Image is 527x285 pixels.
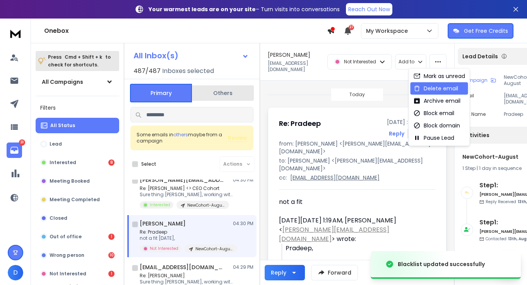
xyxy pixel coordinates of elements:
p: from: [PERSON_NAME] <[PERSON_NAME][EMAIL_ADDRESS][DOMAIN_NAME]> [279,140,435,155]
span: Review [228,134,247,142]
p: Sure thing [PERSON_NAME], working with [140,279,233,285]
p: Campaign [461,77,488,83]
div: Some emails in maybe from a campaign [137,132,228,144]
p: All Status [50,122,75,129]
button: Reply [389,130,404,137]
div: Pradeep, [286,244,429,253]
p: Not Interested [50,271,86,277]
p: 04:29 PM [233,264,253,270]
div: not a fit [279,197,429,207]
p: Sure thing [PERSON_NAME], working with [140,192,233,198]
p: Get Free Credits [464,27,508,35]
h1: [EMAIL_ADDRESS][DOMAIN_NAME] [140,263,225,271]
div: 8 [108,159,115,166]
span: Cmd + Shift + k [63,53,103,61]
p: Re: [PERSON_NAME] <> CEO Cohort [140,185,233,192]
p: 04:30 PM [233,221,253,227]
p: Today [349,92,365,98]
p: cc: [279,174,287,182]
p: 20 [19,139,25,146]
p: My Workspace [366,27,411,35]
p: Reach Out Now [348,5,390,13]
h3: Inboxes selected [162,66,214,76]
div: Archive email [414,97,460,105]
p: Not Interested [150,246,178,251]
span: others [173,131,188,138]
div: 1 [108,234,115,240]
p: Press to check for shortcuts. [48,53,111,69]
h1: [PERSON_NAME][EMAIL_ADDRESS][PERSON_NAME][DOMAIN_NAME] [140,176,225,184]
span: 13th, Aug [508,236,527,242]
a: [PERSON_NAME][EMAIL_ADDRESS][DOMAIN_NAME] [279,225,389,243]
button: Forward [311,265,358,280]
div: Delete email [414,85,458,92]
button: Primary [130,84,192,102]
div: Reply [271,269,286,277]
h1: All Campaigns [42,78,83,86]
p: Interested [50,159,76,166]
p: Contacted [486,236,527,242]
p: Interested [150,202,170,208]
div: Mark as unread [414,72,465,80]
div: [DATE][DATE] 1:19 AM, [PERSON_NAME] < > wrote: [279,216,429,244]
p: Lead [50,141,62,147]
p: Closed [50,215,67,221]
img: logo [8,26,23,41]
h1: Onebox [44,26,327,36]
p: not a fit [DATE], [140,235,233,241]
h1: [PERSON_NAME] [140,220,186,227]
h1: All Inbox(s) [133,52,178,59]
span: 1 Step [462,165,476,171]
p: [EMAIL_ADDRESS][DOMAIN_NAME] [268,60,323,73]
span: 27 [349,25,354,30]
p: Re: Pradeep [140,229,233,235]
span: 1 day in sequence [479,165,522,171]
p: Re: [PERSON_NAME] [140,273,233,279]
button: Others [192,85,254,102]
p: Add to [399,59,414,65]
p: – Turn visits into conversations [149,5,340,13]
p: Lead Details [462,53,498,60]
div: Block email [414,109,454,117]
p: NewCohort-August [195,246,233,252]
p: Meeting Booked [50,178,90,184]
p: Wrong person [50,252,84,258]
h1: [PERSON_NAME] [268,51,310,59]
label: Select [141,161,156,167]
p: NewCohort-August [187,202,224,208]
p: Out of office [50,234,82,240]
p: [EMAIL_ADDRESS][DOMAIN_NAME] [290,174,380,182]
h1: Re: Pradeep [279,118,321,129]
span: 487 / 487 [133,66,161,76]
div: Pause Lead [414,134,454,142]
p: to: [PERSON_NAME] <[PERSON_NAME][EMAIL_ADDRESS][DOMAIN_NAME]> [279,157,435,172]
span: D [8,265,23,280]
p: Not Interested [344,59,376,65]
h3: Filters [36,102,119,113]
div: Block domain [414,122,460,129]
p: [DATE] : 04:30 pm [387,118,435,126]
p: First Name [461,111,486,117]
div: 1 [108,271,115,277]
strong: Your warmest leads are on your site [149,5,256,13]
div: 10 [108,252,115,258]
p: Meeting Completed [50,197,100,203]
p: 04:30 PM [233,177,253,183]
